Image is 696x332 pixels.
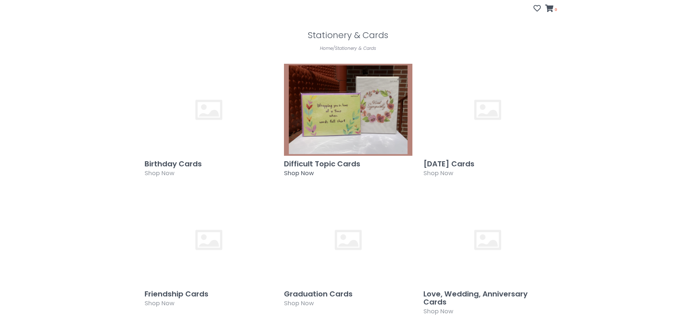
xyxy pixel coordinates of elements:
a: Love, Wedding, Anniversary Cards Shop Now [423,193,552,321]
img: Graduation Cards [284,193,412,286]
img: Birthday Cards [145,63,273,156]
img: Love, Wedding, Anniversary Cards [423,193,552,286]
a: 0 [545,5,557,13]
h3: Love, Wedding, Anniversary Cards [423,290,552,306]
span: Shop Now [423,307,453,316]
h3: Graduation Cards [284,290,412,298]
a: Stationery & Cards [335,45,376,51]
div: / [139,44,557,52]
img: Difficult Topic Cards [284,63,412,156]
img: Father's Day Cards [423,63,552,156]
img: Friendship Cards [145,193,273,286]
a: Friendship Cards Shop Now [145,193,273,313]
span: Shop Now [284,169,314,177]
h3: Difficult Topic Cards [284,160,412,168]
span: 0 [554,7,557,12]
h3: [DATE] Cards [423,160,552,168]
a: Home [320,45,333,51]
h3: Birthday Cards [145,160,273,168]
span: Shop Now [145,169,174,177]
span: Shop Now [423,169,453,177]
span: Shop Now [284,299,314,307]
h1: Stationery & Cards [139,30,557,40]
a: Graduation Cards Shop Now [284,193,412,313]
a: [DATE] Cards Shop Now [423,63,552,182]
a: Birthday Cards Shop Now [145,63,273,182]
span: Shop Now [145,299,174,307]
a: Difficult Topic Cards Shop Now [284,63,412,182]
h3: Friendship Cards [145,290,273,298]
